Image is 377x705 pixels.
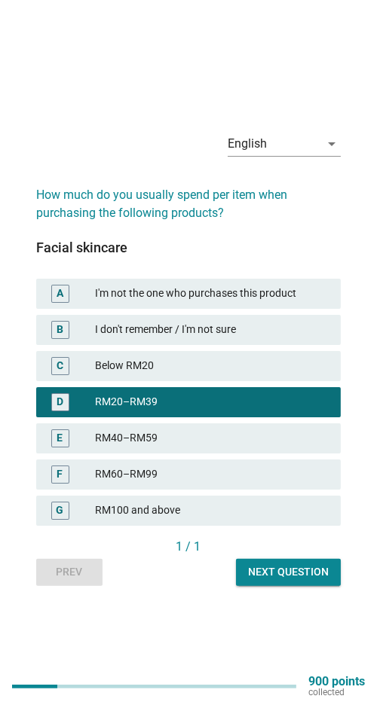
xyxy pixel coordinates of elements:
div: English [228,137,267,151]
div: RM100 and above [95,502,329,520]
div: D [57,394,63,410]
div: Next question [248,564,329,580]
i: arrow_drop_down [323,135,341,153]
div: I don't remember / I'm not sure [95,321,329,339]
div: Below RM20 [95,357,329,375]
div: B [57,322,63,337]
p: 900 points [308,676,365,687]
div: G [57,502,64,518]
div: RM60–RM99 [95,465,329,484]
div: Facial skincare [36,237,341,258]
div: C [57,358,63,374]
div: 1 / 1 [36,538,341,556]
div: I'm not the one who purchases this product [95,285,329,303]
button: Next question [236,559,341,586]
div: RM40–RM59 [95,429,329,447]
h2: How much do you usually spend per item when purchasing the following products? [36,171,341,222]
p: collected [308,687,365,697]
div: E [57,430,63,446]
div: A [57,285,63,301]
div: F [57,466,63,482]
div: RM20–RM39 [95,393,329,411]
